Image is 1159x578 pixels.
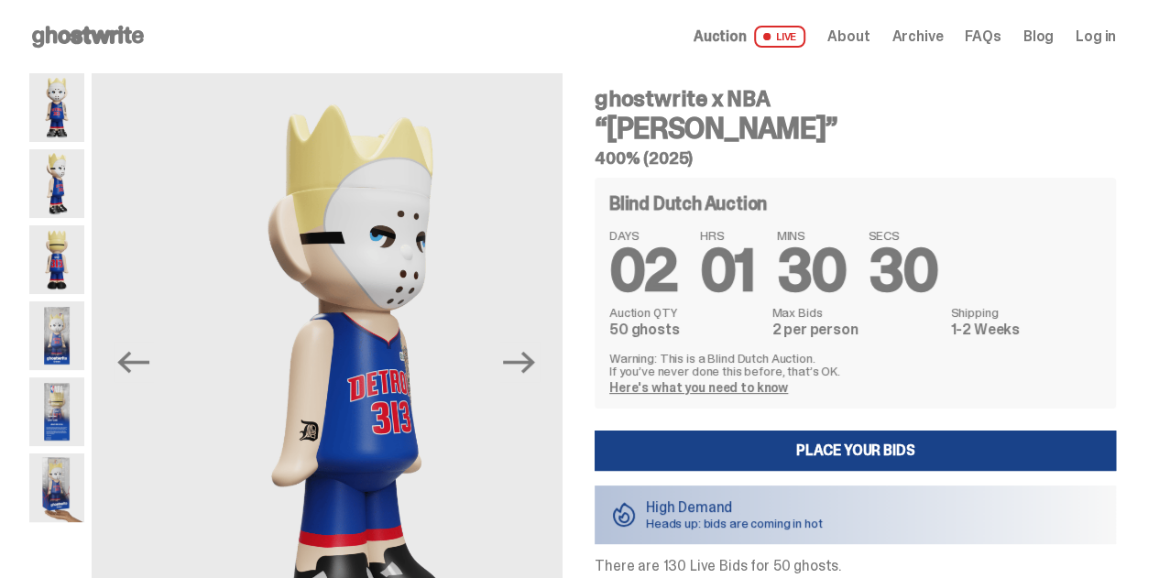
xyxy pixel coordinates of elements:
[868,229,937,242] span: SECS
[777,229,847,242] span: MINS
[609,229,678,242] span: DAYS
[595,114,1116,143] h3: “[PERSON_NAME]”
[700,233,755,309] span: 01
[29,225,84,294] img: Copy%20of%20Eminem_NBA_400_6.png
[29,301,84,370] img: Eminem_NBA_400_12.png
[965,29,1000,44] a: FAQs
[609,352,1101,377] p: Warning: This is a Blind Dutch Auction. If you’ve never done this before, that’s OK.
[595,88,1116,110] h4: ghostwrite x NBA
[595,150,1116,167] h5: 400% (2025)
[951,306,1101,319] dt: Shipping
[29,149,84,218] img: Copy%20of%20Eminem_NBA_400_3.png
[609,322,760,337] dd: 50 ghosts
[609,194,767,213] h4: Blind Dutch Auction
[29,73,84,142] img: Copy%20of%20Eminem_NBA_400_1.png
[646,517,823,529] p: Heads up: bids are coming in hot
[114,342,154,382] button: Previous
[609,379,788,396] a: Here's what you need to know
[29,453,84,522] img: eminem%20scale.png
[891,29,943,44] a: Archive
[700,229,755,242] span: HRS
[754,26,806,48] span: LIVE
[1023,29,1054,44] a: Blog
[771,306,939,319] dt: Max Bids
[694,29,747,44] span: Auction
[1076,29,1116,44] a: Log in
[771,322,939,337] dd: 2 per person
[595,559,1116,573] p: There are 130 Live Bids for 50 ghosts.
[609,306,760,319] dt: Auction QTY
[499,342,540,382] button: Next
[646,500,823,515] p: High Demand
[777,233,847,309] span: 30
[951,322,1101,337] dd: 1-2 Weeks
[694,26,805,48] a: Auction LIVE
[29,377,84,446] img: Eminem_NBA_400_13.png
[609,233,678,309] span: 02
[827,29,869,44] a: About
[868,233,937,309] span: 30
[595,431,1116,471] a: Place your Bids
